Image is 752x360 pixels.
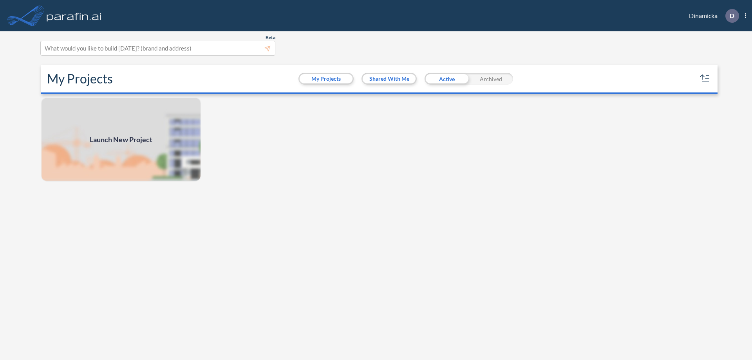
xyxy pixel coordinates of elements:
[469,73,513,85] div: Archived
[90,134,152,145] span: Launch New Project
[677,9,746,23] div: Dinamicka
[266,34,275,41] span: Beta
[41,97,201,182] img: add
[425,73,469,85] div: Active
[45,8,103,24] img: logo
[47,71,113,86] h2: My Projects
[363,74,416,83] button: Shared With Me
[730,12,734,19] p: D
[699,72,711,85] button: sort
[41,97,201,182] a: Launch New Project
[300,74,352,83] button: My Projects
